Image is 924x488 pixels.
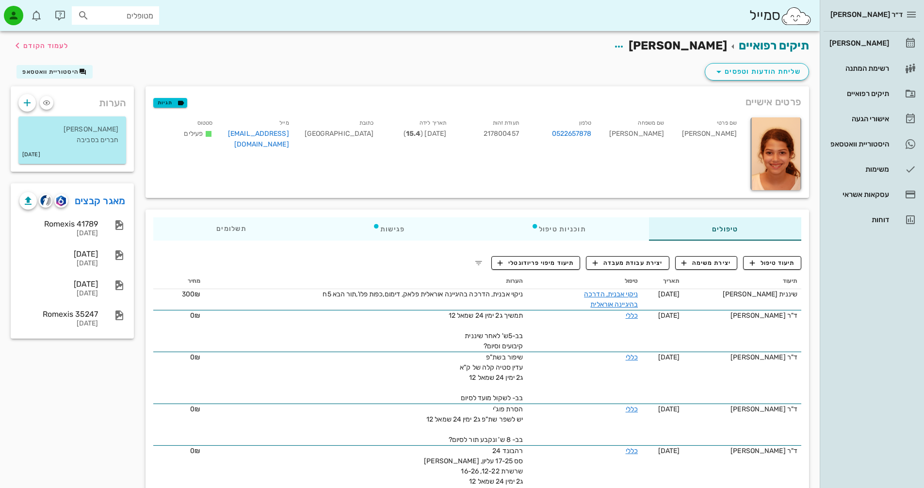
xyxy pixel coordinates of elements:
span: 0₪ [190,311,200,320]
div: [DATE] [19,249,98,259]
span: לעמוד הקודם [23,42,68,50]
img: cliniview logo [40,195,51,206]
span: תג [29,8,34,14]
small: מייל [279,120,289,126]
span: [PERSON_NAME] [629,39,727,52]
small: שם משפחה [638,120,664,126]
th: הערות [205,274,527,289]
div: תוכניות טיפול [468,217,649,241]
div: טיפולים [649,217,801,241]
div: [DATE] [19,290,98,298]
span: 300₪ [182,290,200,298]
div: סמייל [749,5,812,26]
button: יצירת משימה [675,256,738,270]
button: היסטוריית וואטסאפ [16,65,93,79]
div: [PERSON_NAME] [672,115,745,156]
div: [DATE] [19,260,98,268]
small: תאריך לידה [420,120,446,126]
a: משימות [824,158,920,181]
div: [DATE] [19,279,98,289]
span: [DATE] [658,311,680,320]
span: [DATE] ( ) [404,130,446,138]
span: תיעוד טיפול [750,259,795,267]
div: [PERSON_NAME] [600,115,672,156]
th: טיפול [527,274,642,289]
button: תיעוד מיפוי פריודונטלי [491,256,581,270]
span: 0₪ [190,353,200,361]
span: תגיות [158,98,183,107]
button: שליחת הודעות וטפסים [705,63,809,81]
span: יצירת משימה [681,259,731,267]
a: כללי [626,353,638,361]
span: תמשיך ג2 ימין 24 שמאל 12 בב-5ש' לאחר שיננית קיבועים וסיום? [449,311,523,350]
div: תיקים רפואיים [827,90,889,98]
span: היסטוריית וואטסאפ [22,68,79,75]
a: [PERSON_NAME] [824,32,920,55]
button: תיעוד טיפול [743,256,801,270]
small: [DATE] [22,149,40,160]
button: תגיות [153,98,187,108]
span: שליחת הודעות וטפסים [713,66,801,78]
a: כללי [626,447,638,455]
span: יצירת עבודת מעבדה [593,259,663,267]
a: מאגר קבצים [75,193,126,209]
span: 0₪ [190,447,200,455]
small: תעודת זהות [493,120,519,126]
img: romexis logo [56,195,65,206]
a: כללי [626,405,638,413]
small: שם פרטי [717,120,737,126]
button: לעמוד הקודם [12,37,68,54]
div: היסטוריית וואטסאפ [827,140,889,148]
span: [DATE] [658,447,680,455]
a: כללי [626,311,638,320]
span: ניקוי אבנית, הדרכה בהיגיינה אוראלית פלאק, דימום,כפות פלו',תור הבא 5ח [323,290,523,298]
strong: 15.4 [406,130,421,138]
div: ד"ר [PERSON_NAME] [687,352,797,362]
button: romexis logo [54,194,68,208]
span: פרטים אישיים [746,94,801,110]
a: תיקים רפואיים [739,39,809,52]
div: פגישות [309,217,468,241]
div: דוחות [827,216,889,224]
a: רשימת המתנה [824,57,920,80]
span: 0₪ [190,405,200,413]
a: היסטוריית וואטסאפ [824,132,920,156]
div: הערות [11,86,134,114]
a: אישורי הגעה [824,107,920,130]
span: תשלומים [216,226,246,232]
a: דוחות [824,208,920,231]
span: פעילים [184,130,203,138]
div: משימות [827,165,889,173]
button: יצירת עבודת מעבדה [586,256,669,270]
div: ד"ר [PERSON_NAME] [687,404,797,414]
a: תיקים רפואיים [824,82,920,105]
div: אישורי הגעה [827,115,889,123]
div: שיננית [PERSON_NAME] [687,289,797,299]
a: עסקאות אשראי [824,183,920,206]
span: ד״ר [PERSON_NAME] [830,10,903,19]
button: cliniview logo [39,194,52,208]
span: [DATE] [658,405,680,413]
span: תיעוד מיפוי פריודונטלי [498,259,574,267]
small: טלפון [579,120,592,126]
a: ניקוי אבנית, הדרכה בהיגיינה אוראלית [584,290,638,309]
small: סטטוס [197,120,213,126]
span: [DATE] [658,353,680,361]
a: 0522657878 [552,129,592,139]
th: תאריך [642,274,683,289]
div: ד"ר [PERSON_NAME] [687,446,797,456]
div: ד"ר [PERSON_NAME] [687,310,797,321]
img: SmileCloud logo [780,6,812,26]
div: Romexis 35247 [19,309,98,319]
div: רשימת המתנה [827,65,889,72]
th: תיעוד [683,274,801,289]
div: [DATE] [19,320,98,328]
span: 217800457 [484,130,519,138]
span: [DATE] [658,290,680,298]
th: מחיר [153,274,204,289]
small: כתובת [359,120,374,126]
span: הסרת פוג'י יש לשפר שת"פ ג2 ימין 24 שמאל 12 בב- 8 ש' ונקבע תור לסיום? [426,405,523,444]
div: עסקאות אשראי [827,191,889,198]
span: שיפור בשת"פ עדין סטיה קלה של ק"א ג2 ימין 24 שמאל 12 בב- לשקול מועד לסיום [460,353,523,402]
p: [PERSON_NAME] חברים בסביבה [26,124,118,146]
